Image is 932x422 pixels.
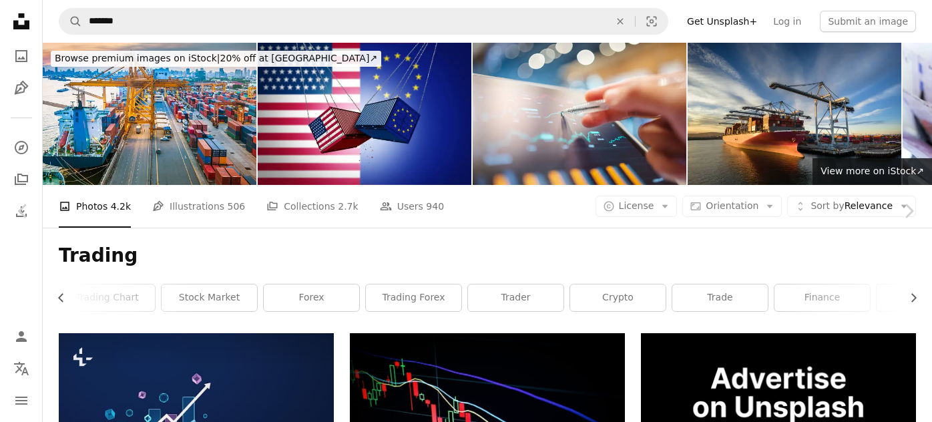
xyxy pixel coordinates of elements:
span: 20% off at [GEOGRAPHIC_DATA] ↗ [55,53,377,63]
a: trader [468,284,563,311]
img: Low Angle Aerial Shot of Cranes Looming Over Container Ship [688,43,901,185]
a: Next [885,147,932,275]
span: Orientation [706,200,758,211]
button: Language [8,355,35,382]
a: trade [672,284,768,311]
span: 940 [426,199,444,214]
form: Find visuals sitewide [59,8,668,35]
a: Users 940 [380,185,444,228]
a: Browse premium images on iStock|20% off at [GEOGRAPHIC_DATA]↗ [43,43,389,75]
a: Illustrations [8,75,35,101]
button: License [596,196,678,217]
span: Relevance [810,200,893,213]
span: 2.7k [338,199,358,214]
button: Search Unsplash [59,9,82,34]
a: finance [774,284,870,311]
button: Orientation [682,196,782,217]
img: Container ship in the harbor in Asia , [43,43,256,185]
a: stock market [162,284,257,311]
button: Sort byRelevance [787,196,916,217]
a: Collections 2.7k [266,185,358,228]
button: Menu [8,387,35,414]
a: crypto [570,284,666,311]
img: investor pointing at digital trading screen filled with charts and fluctuating financial data sho... [473,43,686,185]
a: trading forex [366,284,461,311]
span: 506 [228,199,246,214]
span: Sort by [810,200,844,211]
span: View more on iStock ↗ [821,166,924,176]
img: EU Tariff Conflict [258,43,471,185]
h1: Trading [59,244,916,268]
button: scroll list to the left [59,284,73,311]
a: View more on iStock↗ [812,158,932,185]
a: Log in / Sign up [8,323,35,350]
span: Browse premium images on iStock | [55,53,220,63]
button: scroll list to the right [901,284,916,311]
a: Get Unsplash+ [679,11,765,32]
button: Clear [606,9,635,34]
a: Log in [765,11,809,32]
a: Illustrations 506 [152,185,245,228]
a: Photos [8,43,35,69]
button: Submit an image [820,11,916,32]
a: trading chart [59,284,155,311]
span: License [619,200,654,211]
button: Visual search [636,9,668,34]
a: Explore [8,134,35,161]
a: forex [264,284,359,311]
